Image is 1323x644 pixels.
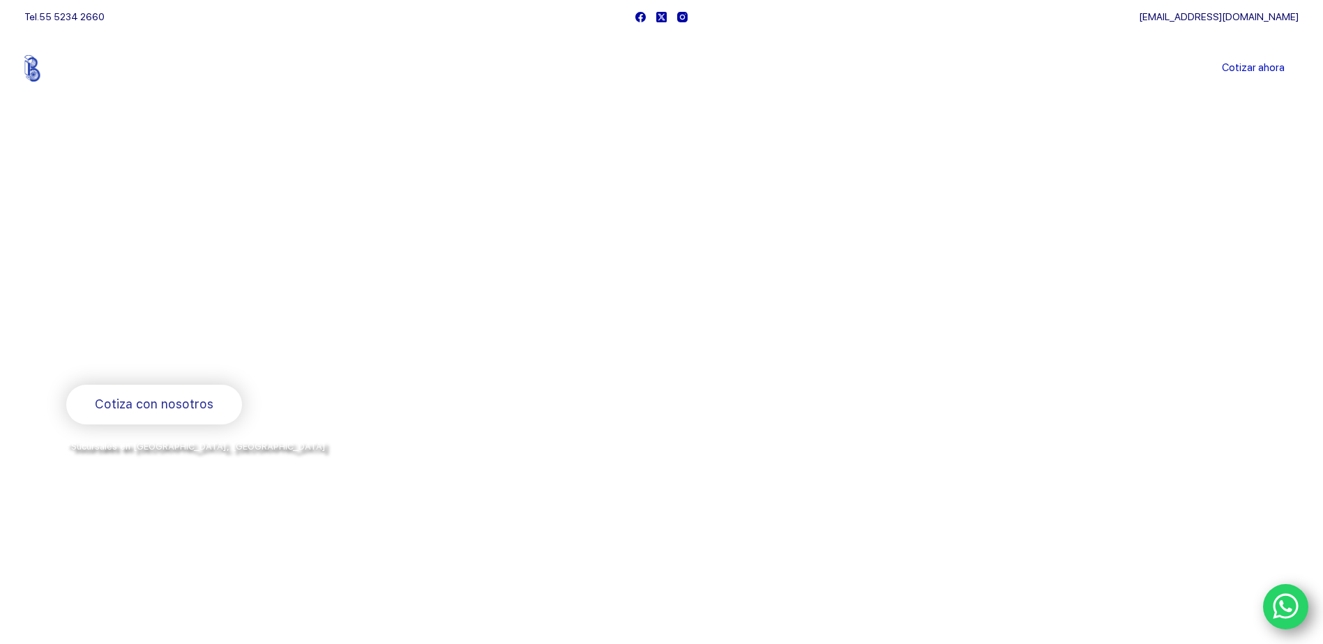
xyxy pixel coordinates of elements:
[24,11,105,22] span: Tel.
[1263,584,1309,630] a: WhatsApp
[66,208,245,225] span: Bienvenido a Balerytodo®
[95,394,213,415] span: Cotiza con nosotros
[497,33,826,103] nav: Menu Principal
[66,441,326,452] span: *Sucursales en [GEOGRAPHIC_DATA], [GEOGRAPHIC_DATA]
[656,12,667,22] a: X (Twitter)
[677,12,688,22] a: Instagram
[66,457,404,468] span: y envíos a todo [GEOGRAPHIC_DATA] por la paquetería de su preferencia
[66,385,242,424] a: Cotiza con nosotros
[66,348,342,366] span: Rodamientos y refacciones industriales
[1139,11,1299,22] a: [EMAIL_ADDRESS][DOMAIN_NAME]
[635,12,646,22] a: Facebook
[1208,54,1299,82] a: Cotizar ahora
[39,11,105,22] a: 55 5234 2660
[24,55,112,82] img: Balerytodo
[66,238,570,334] span: Somos los doctores de la industria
